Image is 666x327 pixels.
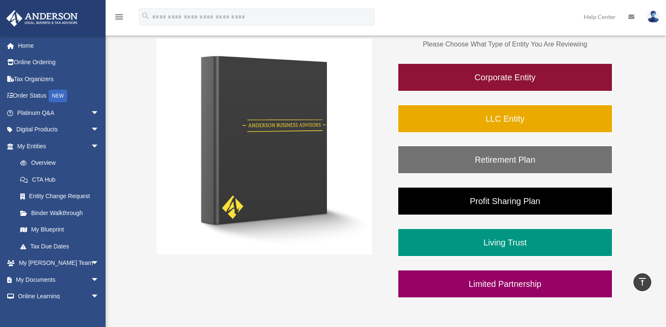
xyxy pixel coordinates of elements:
a: Corporate Entity [397,63,613,92]
span: arrow_drop_down [91,138,108,155]
a: Binder Walkthrough [12,204,108,221]
span: arrow_drop_down [91,104,108,122]
a: Platinum Q&Aarrow_drop_down [6,104,112,121]
i: menu [114,12,124,22]
a: My [PERSON_NAME] Teamarrow_drop_down [6,255,112,272]
a: My Documentsarrow_drop_down [6,271,112,288]
a: Profit Sharing Plan [397,187,613,215]
i: vertical_align_top [637,277,647,287]
span: arrow_drop_down [91,255,108,272]
a: Home [6,37,112,54]
a: Online Learningarrow_drop_down [6,288,112,305]
a: Entity Change Request [12,188,112,205]
span: arrow_drop_down [91,271,108,289]
a: Living Trust [397,228,613,257]
a: vertical_align_top [633,273,651,291]
a: Order StatusNEW [6,87,112,105]
div: NEW [49,90,67,102]
a: menu [114,15,124,22]
a: Online Ordering [6,54,112,71]
a: Limited Partnership [397,270,613,298]
a: CTA Hub [12,171,112,188]
a: Tax Due Dates [12,238,112,255]
a: My Blueprint [12,221,112,238]
i: search [141,11,150,21]
a: My Entitiesarrow_drop_down [6,138,112,155]
a: LLC Entity [397,104,613,133]
a: Retirement Plan [397,145,613,174]
p: Please Choose What Type of Entity You Are Reviewing [397,38,613,50]
span: arrow_drop_down [91,121,108,139]
a: Tax Organizers [6,71,112,87]
a: Overview [12,155,112,172]
a: Digital Productsarrow_drop_down [6,121,112,138]
img: Anderson Advisors Platinum Portal [4,10,80,27]
span: arrow_drop_down [91,288,108,305]
img: User Pic [647,11,660,23]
